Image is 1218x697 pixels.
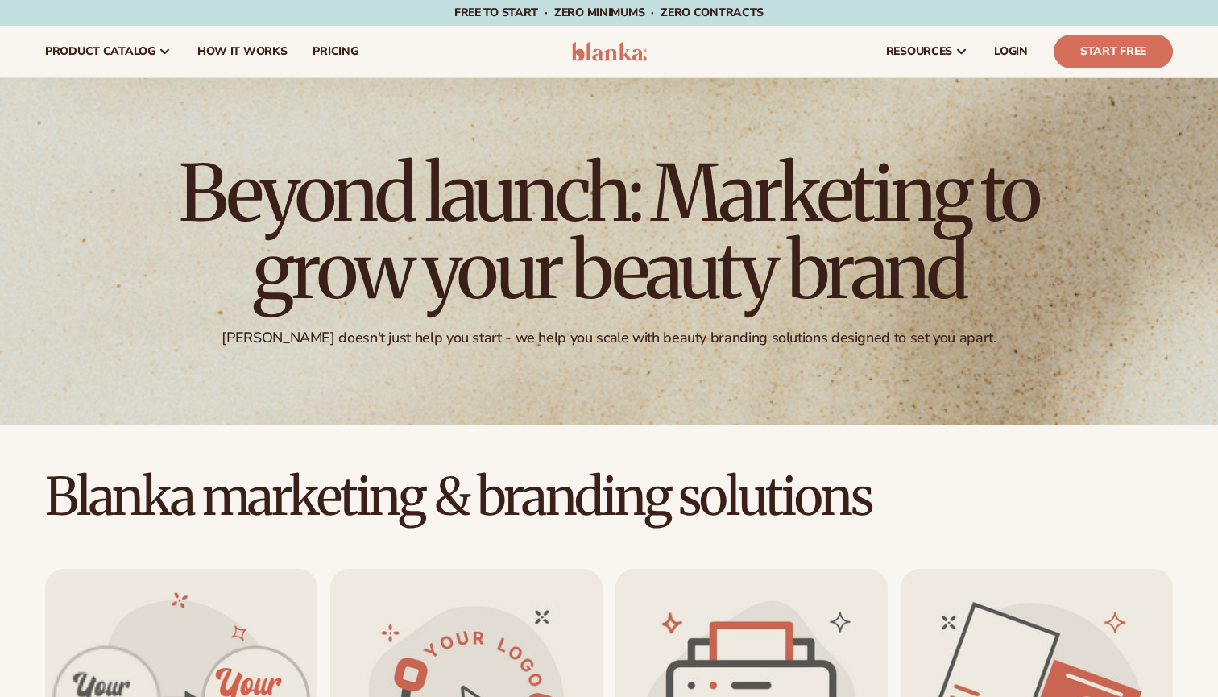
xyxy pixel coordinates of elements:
[873,26,981,77] a: resources
[222,329,996,347] div: [PERSON_NAME] doesn't just help you start - we help you scale with beauty branding solutions desi...
[166,155,1052,309] h1: Beyond launch: Marketing to grow your beauty brand
[313,45,358,58] span: pricing
[454,5,764,20] span: Free to start · ZERO minimums · ZERO contracts
[184,26,300,77] a: How It Works
[32,26,184,77] a: product catalog
[981,26,1041,77] a: LOGIN
[300,26,371,77] a: pricing
[197,45,288,58] span: How It Works
[1054,35,1173,68] a: Start Free
[994,45,1028,58] span: LOGIN
[886,45,952,58] span: resources
[45,45,155,58] span: product catalog
[571,42,648,61] img: logo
